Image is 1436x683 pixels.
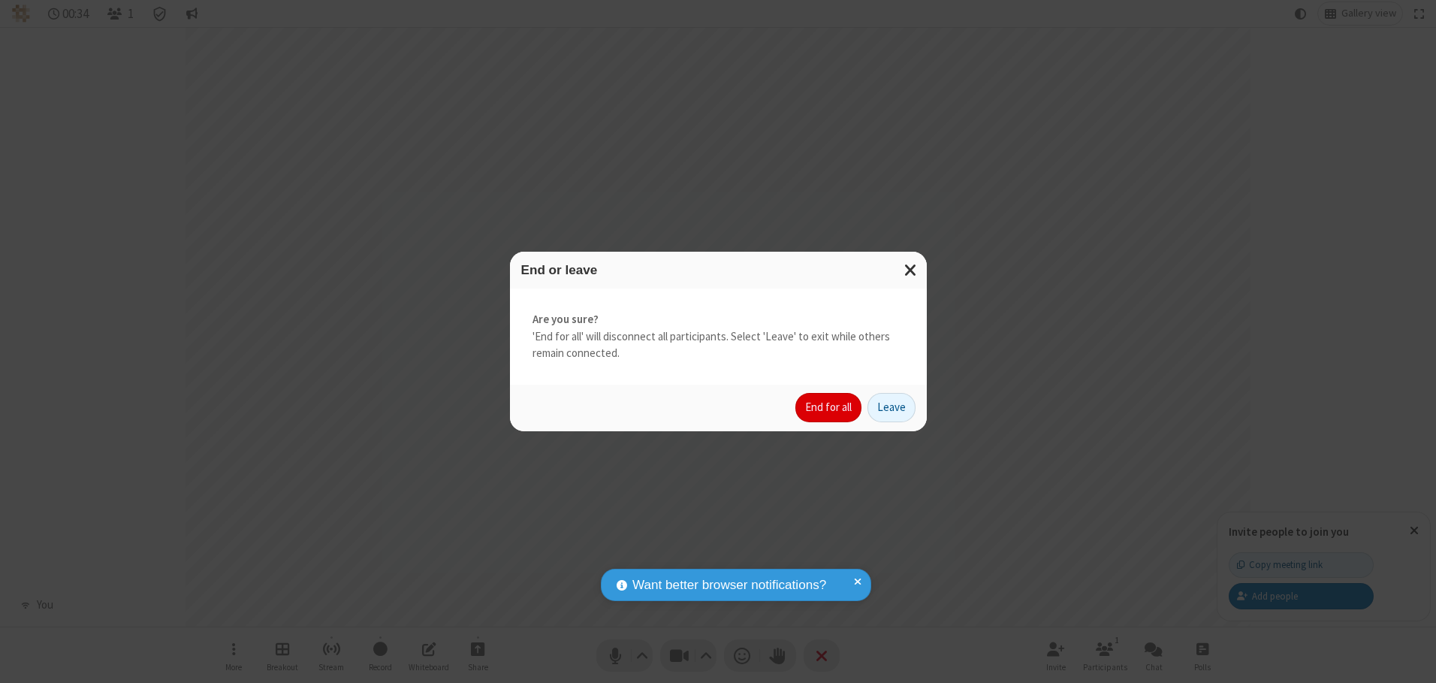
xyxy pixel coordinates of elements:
span: Want better browser notifications? [632,576,826,595]
button: Leave [867,393,916,423]
h3: End or leave [521,263,916,277]
div: 'End for all' will disconnect all participants. Select 'Leave' to exit while others remain connec... [510,289,927,385]
strong: Are you sure? [532,311,904,328]
button: End for all [795,393,861,423]
button: Close modal [895,252,927,289]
